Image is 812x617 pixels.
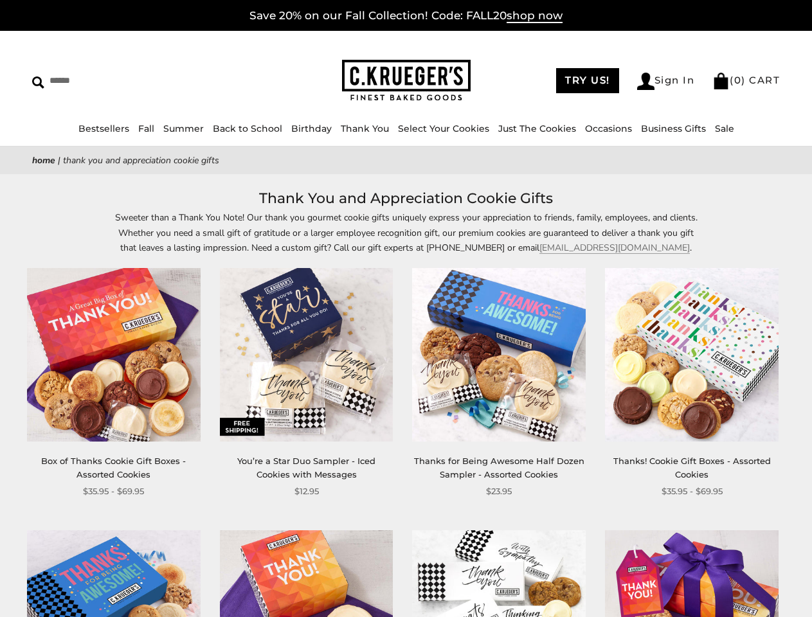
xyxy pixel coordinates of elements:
a: Occasions [585,123,632,134]
img: You’re a Star Duo Sampler - Iced Cookies with Messages [220,268,393,442]
img: Bag [712,73,730,89]
h1: Thank You and Appreciation Cookie Gifts [51,187,761,210]
span: $23.95 [486,485,512,498]
a: Birthday [291,123,332,134]
a: Select Your Cookies [398,123,489,134]
nav: breadcrumbs [32,153,780,168]
span: Thank You and Appreciation Cookie Gifts [63,154,219,166]
input: Search [32,71,203,91]
a: Save 20% on our Fall Collection! Code: FALL20shop now [249,9,563,23]
span: 0 [734,74,742,86]
a: Back to School [213,123,282,134]
span: $35.95 - $69.95 [662,485,723,498]
a: Just The Cookies [498,123,576,134]
a: Thank You [341,123,389,134]
a: (0) CART [712,74,780,86]
span: shop now [507,9,563,23]
a: TRY US! [556,68,619,93]
img: C.KRUEGER'S [342,60,471,102]
span: $12.95 [294,485,319,498]
a: Fall [138,123,154,134]
img: Thanks for Being Awesome Half Dozen Sampler - Assorted Cookies [412,268,586,442]
img: Account [637,73,654,90]
a: Business Gifts [641,123,706,134]
a: You’re a Star Duo Sampler - Iced Cookies with Messages [237,456,375,479]
a: Bestsellers [78,123,129,134]
a: Sign In [637,73,695,90]
a: Home [32,154,55,166]
a: Sale [715,123,734,134]
img: Box of Thanks Cookie Gift Boxes - Assorted Cookies [27,268,201,442]
a: Thanks! Cookie Gift Boxes - Assorted Cookies [613,456,771,479]
a: Box of Thanks Cookie Gift Boxes - Assorted Cookies [41,456,186,479]
a: Thanks for Being Awesome Half Dozen Sampler - Assorted Cookies [414,456,584,479]
img: Thanks! Cookie Gift Boxes - Assorted Cookies [605,268,779,442]
span: $35.95 - $69.95 [83,485,144,498]
span: | [58,154,60,166]
p: Sweeter than a Thank You Note! Our thank you gourmet cookie gifts uniquely express your appreciat... [111,210,702,255]
a: [EMAIL_ADDRESS][DOMAIN_NAME] [539,242,690,254]
img: Search [32,76,44,89]
a: Summer [163,123,204,134]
